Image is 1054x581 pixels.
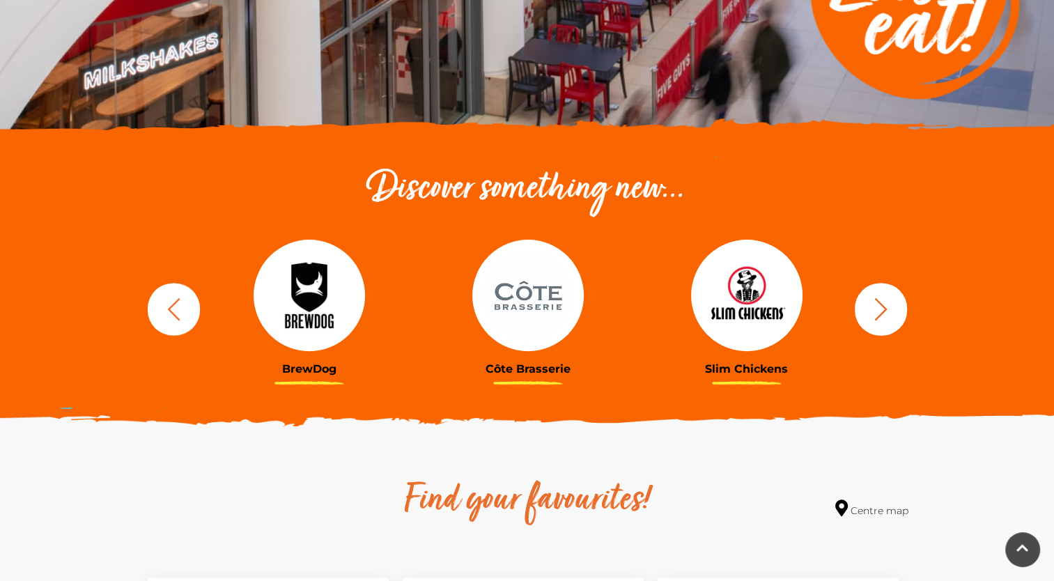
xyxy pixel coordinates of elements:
[835,499,908,518] a: Centre map
[210,240,408,375] a: BrewDog
[141,167,914,212] h2: Discover something new...
[429,362,627,375] h3: Côte Brasserie
[648,362,846,375] h3: Slim Chickens
[273,479,782,523] h2: Find your favourites!
[648,240,846,375] a: Slim Chickens
[429,240,627,375] a: Côte Brasserie
[210,362,408,375] h3: BrewDog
